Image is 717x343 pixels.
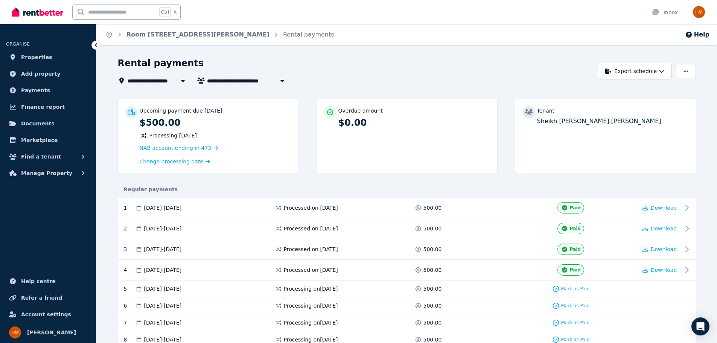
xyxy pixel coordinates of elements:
button: Export schedule [598,63,672,79]
span: Properties [21,53,52,62]
span: Processing [DATE] [149,132,197,139]
button: Manage Property [6,166,90,181]
span: 500.00 [423,204,442,212]
span: Add property [21,69,61,78]
span: 500.00 [423,266,442,274]
img: Hossain Mahmood [693,6,705,18]
div: 1 [124,202,135,213]
span: Paid [570,246,581,252]
span: [DATE] - [DATE] [144,302,182,309]
span: Processing on [DATE] [284,319,338,326]
button: Help [685,30,709,39]
img: RentBetter [12,6,63,18]
span: Mark as Paid [561,320,590,326]
button: Find a tenant [6,149,90,164]
img: Hossain Mahmood [9,326,21,338]
span: Documents [21,119,55,128]
p: Overdue amount [338,107,383,114]
span: Mark as Paid [561,337,590,343]
span: Payments [21,86,50,95]
span: NAB account ending in 473 [140,145,212,151]
span: 500.00 [423,319,442,326]
span: Ctrl [159,7,171,17]
a: Finance report [6,99,90,114]
button: Download [642,245,677,253]
a: Rental payments [283,31,334,38]
span: Paid [570,226,581,232]
div: 6 [124,302,135,309]
span: Manage Property [21,169,72,178]
nav: Breadcrumb [96,24,343,45]
span: 500.00 [423,302,442,309]
span: [PERSON_NAME] [27,328,76,337]
a: Account settings [6,307,90,322]
div: Inbox [652,9,678,16]
span: Find a tenant [21,152,61,161]
a: Marketplace [6,133,90,148]
span: Processed on [DATE] [284,266,338,274]
a: Change processing date [140,158,210,165]
span: Refer a friend [21,293,62,302]
span: k [174,9,177,15]
a: Add property [6,66,90,81]
a: Help centre [6,274,90,289]
span: [DATE] - [DATE] [144,225,182,232]
span: Processed on [DATE] [284,225,338,232]
span: 500.00 [423,245,442,253]
span: [DATE] - [DATE] [144,204,182,212]
span: Change processing date [140,158,204,165]
div: 4 [124,264,135,276]
p: Sheikh [PERSON_NAME] [PERSON_NAME] [537,117,688,126]
p: $500.00 [140,117,291,129]
a: Documents [6,116,90,131]
span: Processed on [DATE] [284,245,338,253]
span: Paid [570,205,581,211]
span: Paid [570,267,581,273]
button: Download [642,204,677,212]
button: Download [642,266,677,274]
span: Download [651,267,677,273]
a: Refer a friend [6,290,90,305]
div: 3 [124,244,135,255]
p: $0.00 [338,117,490,129]
span: 500.00 [423,285,442,293]
span: [DATE] - [DATE] [144,245,182,253]
span: Mark as Paid [561,303,590,309]
span: [DATE] - [DATE] [144,285,182,293]
span: Processing on [DATE] [284,285,338,293]
div: Regular payments [118,186,696,193]
h1: Rental payments [118,57,204,69]
span: [DATE] - [DATE] [144,266,182,274]
span: Help centre [21,277,56,286]
span: Account settings [21,310,71,319]
a: Room [STREET_ADDRESS][PERSON_NAME] [126,31,269,38]
p: Upcoming payment due [DATE] [140,107,222,114]
span: ORGANISE [6,41,30,47]
span: Processing on [DATE] [284,302,338,309]
span: Download [651,226,677,232]
span: Download [651,246,677,252]
span: Mark as Paid [561,286,590,292]
button: Download [642,225,677,232]
span: Marketplace [21,136,58,145]
span: Download [651,205,677,211]
span: Processed on [DATE] [284,204,338,212]
a: Properties [6,50,90,65]
p: Tenant [537,107,555,114]
div: 2 [124,223,135,234]
div: Open Intercom Messenger [691,317,709,335]
div: 5 [124,285,135,293]
div: 7 [124,319,135,326]
span: [DATE] - [DATE] [144,319,182,326]
span: 500.00 [423,225,442,232]
span: Finance report [21,102,65,111]
a: Payments [6,83,90,98]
